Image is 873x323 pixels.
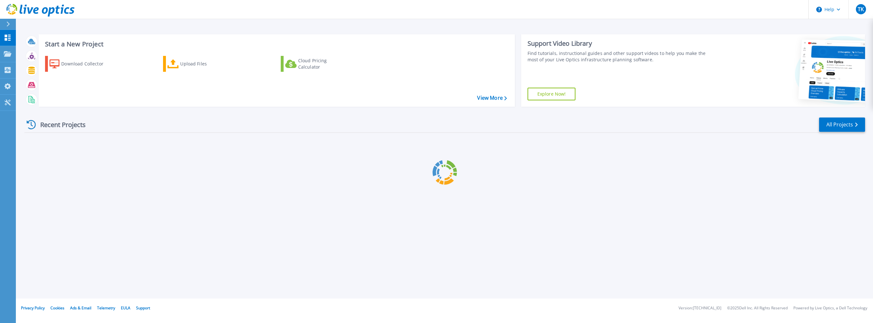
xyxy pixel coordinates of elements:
a: Support [136,305,150,311]
a: Upload Files [163,56,234,72]
div: Recent Projects [24,117,94,132]
div: Find tutorials, instructional guides and other support videos to help you make the most of your L... [528,50,706,63]
div: Download Collector [61,57,112,70]
a: Telemetry [97,305,115,311]
div: Cloud Pricing Calculator [298,57,349,70]
li: Version: [TECHNICAL_ID] [679,306,721,310]
span: TK [858,7,864,12]
li: © 2025 Dell Inc. All Rights Reserved [727,306,788,310]
a: Explore Now! [528,88,576,100]
div: Support Video Library [528,39,706,48]
div: Upload Files [180,57,231,70]
a: Cookies [50,305,64,311]
a: Download Collector [45,56,116,72]
a: Cloud Pricing Calculator [281,56,351,72]
h3: Start a New Project [45,41,507,48]
li: Powered by Live Optics, a Dell Technology [793,306,867,310]
a: Ads & Email [70,305,91,311]
a: EULA [121,305,130,311]
a: Privacy Policy [21,305,45,311]
a: All Projects [819,118,865,132]
a: View More [477,95,507,101]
